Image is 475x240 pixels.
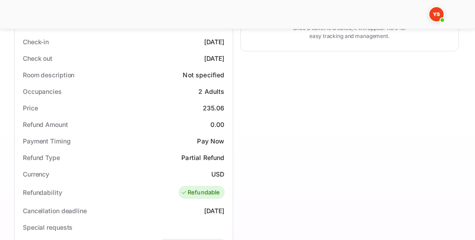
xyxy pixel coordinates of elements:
p: Once a ticket is created, it will appear here for easy tracking and management. [291,24,407,40]
div: Currency [23,169,49,179]
div: Pay Now [197,136,224,146]
div: Refundable [181,188,220,197]
div: Check out [23,54,52,63]
div: [DATE] [204,54,225,63]
div: Occupancies [23,87,62,96]
div: 2 Adults [198,87,224,96]
div: Refund Amount [23,120,68,129]
div: [DATE] [204,37,225,46]
div: Not specified [183,70,225,80]
div: Check-in [23,37,49,46]
div: Price [23,103,38,113]
div: Refundability [23,188,62,197]
div: USD [211,169,224,179]
div: Special requests [23,223,73,232]
div: Partial Refund [181,153,224,162]
div: 235.06 [203,103,225,113]
div: Room description [23,70,74,80]
div: 0.00 [210,120,225,129]
img: Yandex Support [429,7,444,21]
div: Payment Timing [23,136,71,146]
div: Refund Type [23,153,60,162]
div: [DATE] [204,206,225,215]
div: Cancellation deadline [23,206,87,215]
